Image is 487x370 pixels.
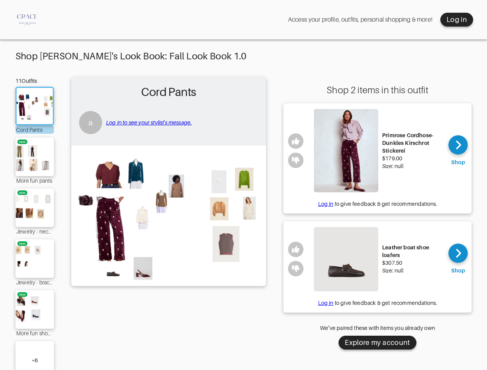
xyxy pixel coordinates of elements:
[19,140,26,144] div: new
[382,131,443,155] div: Primrose Cordhose-Dunkles Kirschrot Stickerei
[382,267,443,274] div: Size: null
[15,227,54,235] div: Jewelry - necklaces
[19,241,26,246] div: new
[15,278,54,286] div: Jewelry - bracelets and earrings
[283,200,472,208] div: to give feedback & get recommendations.
[318,201,334,207] a: Log in
[75,150,262,281] img: Outfit Cord Pants
[79,111,102,134] div: a
[19,292,26,297] div: new
[15,125,54,134] div: Cord Pants
[32,357,38,364] div: + 6
[13,141,57,172] img: Outfit More fun pants
[448,244,468,274] a: Shop
[13,243,57,274] img: Outfit Jewelry - bracelets and earrings
[13,192,57,223] img: Outfit Jewelry - necklaces
[382,259,443,267] div: $307.50
[14,6,41,33] img: Amazing Grace Styling logo
[14,92,55,120] img: Outfit Cord Pants
[440,13,473,27] button: Log in
[451,158,465,166] div: Shop
[283,85,472,96] div: Shop 2 items in this outfit
[75,81,262,103] h2: Cord Pants
[447,15,467,24] div: Log in
[288,16,433,24] div: Access your profile, outfits, personal shopping & more!
[283,324,472,332] div: We’ve paired these with items you already own
[448,135,468,166] a: Shop
[314,109,378,192] img: Primrose Cordhose-Dunkles Kirschrot Stickerei
[19,190,26,195] div: new
[382,244,443,259] div: Leather boat shoe loafers
[15,77,54,85] div: 11 Outfits
[15,176,54,185] div: More fun pants
[345,338,410,347] div: Explore my account
[382,162,443,170] div: Size: null
[15,51,472,62] div: Shop [PERSON_NAME]'s Look Book: Fall Look Book 1.0
[15,329,54,337] div: More fun shoes
[318,300,334,306] a: Log in
[314,227,378,291] img: Leather boat shoe loafers
[106,119,192,126] a: Log in to see your stylist's message.
[382,155,443,162] div: $179.00
[339,336,416,350] button: Explore my account
[451,267,465,274] div: Shop
[283,299,472,307] div: to give feedback & get recommendations.
[13,294,57,325] img: Outfit More fun shoes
